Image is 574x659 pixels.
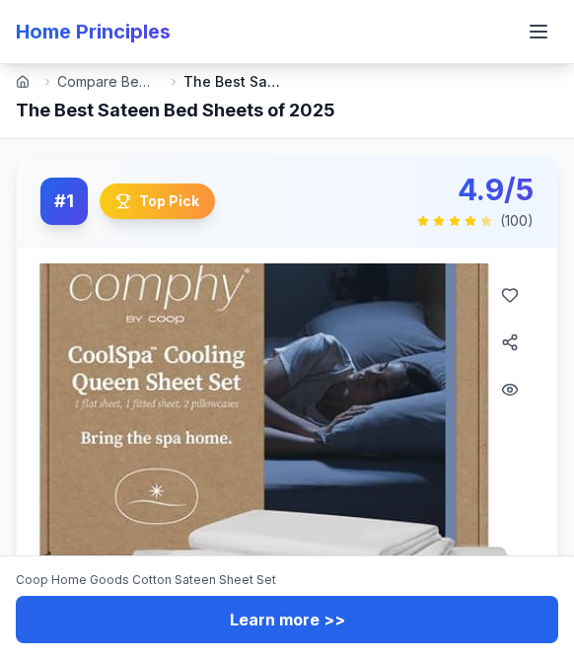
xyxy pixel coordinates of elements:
[16,75,30,89] a: Go to homepage
[57,72,156,92] a: Compare Bed ...
[139,191,199,211] span: Top Pick
[490,370,530,409] button: Quick view
[16,20,171,43] a: Home Principles
[33,263,541,645] img: Coop Home Goods Cotton Sateen Sheet Set - Cotton product image
[16,100,558,122] h1: The Best Sateen Bed Sheets of 2025
[40,178,88,225] div: # 1
[16,596,558,643] a: Learn more >>
[16,72,558,92] nav: Breadcrumb
[500,211,534,231] span: ( 100 )
[183,72,282,92] span: The Best Sateen Bed Sheets of 2025
[490,275,530,315] button: Add to wishlist
[490,323,530,362] button: Share product
[417,172,534,207] div: 4.9/5
[16,572,546,588] p: Coop Home Goods Cotton Sateen Sheet Set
